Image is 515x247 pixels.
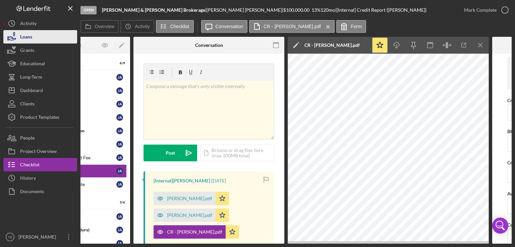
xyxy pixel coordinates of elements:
label: CR - [PERSON_NAME].pdf [264,24,321,29]
div: CR - [PERSON_NAME].pdf [304,43,360,48]
button: Loans [3,30,77,44]
label: Activity [135,24,150,29]
button: Dashboard [3,84,77,97]
label: Overview [95,24,114,29]
div: [PERSON_NAME] [17,230,60,245]
div: J A [116,213,123,220]
button: [PERSON_NAME].pdf [154,209,229,222]
div: Checklist [20,158,40,173]
button: Checklist [3,158,77,171]
div: Educational [20,57,45,72]
div: Product Templates [20,110,59,126]
button: Conversation [201,20,248,33]
div: J A [116,154,123,161]
div: J A [116,114,123,121]
div: J A [116,128,123,134]
time: 2025-07-16 16:18 [211,178,226,183]
div: Mark Complete [464,3,497,17]
div: 120 mo [321,7,335,13]
button: Educational [3,57,77,70]
button: Product Templates [3,110,77,124]
label: Checklist [170,24,189,29]
div: History [20,171,36,186]
button: Checklist [156,20,194,33]
button: Project Overview [3,145,77,158]
div: J A [116,101,123,107]
button: Mark Complete [457,3,512,17]
button: Long-Term [3,70,77,84]
div: [PERSON_NAME].pdf [167,196,212,201]
div: J A [116,74,123,81]
div: Loans [20,30,32,45]
div: Open Intercom Messenger [492,218,508,234]
div: 6 / 9 [113,61,125,65]
b: [PERSON_NAME] & [PERSON_NAME] Brokerage [102,7,205,13]
div: J A [116,87,123,94]
button: Activity [3,17,77,30]
div: Clients [20,97,35,112]
text: YB [8,235,12,239]
div: Open [80,6,97,14]
div: $100,000.00 [283,7,311,13]
div: Post [166,145,175,161]
div: Documents [20,185,44,200]
div: J A [116,141,123,148]
div: 13 % [311,7,321,13]
div: | [102,7,207,13]
div: J A [116,168,123,174]
div: 5 / 6 [113,200,125,204]
div: [Internal] [PERSON_NAME] [154,178,210,183]
div: J A [116,181,123,188]
div: Activity [20,17,37,32]
div: J A [116,240,123,247]
button: Overview [80,20,119,33]
button: History [3,171,77,185]
label: Form [351,24,362,29]
button: Activity [120,20,154,33]
button: Post [144,145,197,161]
div: Long-Term [20,70,42,85]
div: Dashboard [20,84,43,99]
div: J A [116,227,123,233]
div: | [Internal] Credit Report ([PERSON_NAME]) [335,7,426,13]
label: Conversation [216,24,243,29]
button: YB[PERSON_NAME] [3,230,77,244]
button: Grants [3,44,77,57]
button: Clients [3,97,77,110]
div: [PERSON_NAME].pdf [167,213,212,218]
div: Conversation [195,43,223,48]
button: Form [336,20,366,33]
div: [PERSON_NAME] [PERSON_NAME] | [207,7,283,13]
div: CR - [PERSON_NAME].pdf [167,229,222,235]
button: CR - [PERSON_NAME].pdf [249,20,335,33]
div: Grants [20,44,34,59]
button: Documents [3,185,77,198]
button: CR - [PERSON_NAME].pdf [154,225,239,239]
button: [PERSON_NAME].pdf [154,192,229,205]
div: Project Overview [20,145,57,160]
button: People [3,131,77,145]
div: People [20,131,35,146]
